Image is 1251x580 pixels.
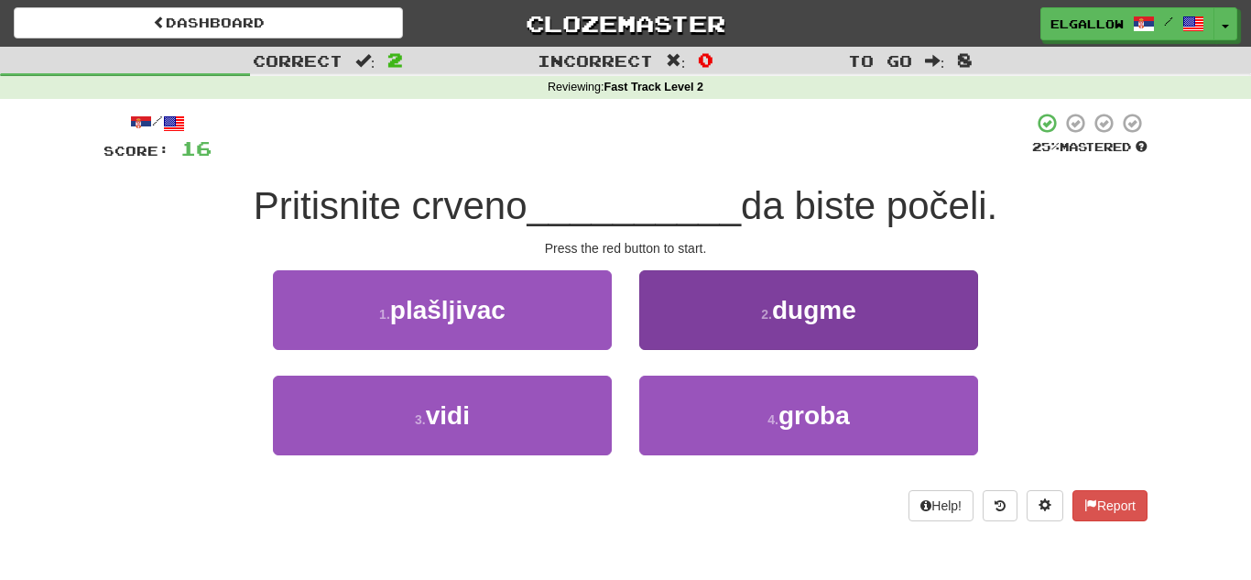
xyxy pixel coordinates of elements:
button: Help! [908,490,974,521]
span: Correct [253,51,343,70]
span: groba [778,401,850,430]
span: : [925,53,945,69]
span: Incorrect [538,51,653,70]
button: Report [1072,490,1148,521]
small: 1 . [379,307,390,322]
span: / [1164,15,1173,27]
span: __________ [528,184,742,227]
span: vidi [426,401,470,430]
span: Score: [103,143,169,159]
a: Dashboard [14,7,403,38]
span: To go [848,51,912,70]
span: 16 [180,137,212,159]
span: 25 % [1032,139,1060,154]
button: 1.plašljivac [273,270,612,350]
a: elgallow / [1040,7,1214,40]
small: 2 . [761,307,772,322]
span: elgallow [1050,16,1124,32]
div: / [103,112,212,135]
button: 3.vidi [273,376,612,455]
small: 3 . [415,412,426,427]
span: da biste počeli. [741,184,997,227]
span: 0 [698,49,713,71]
a: Clozemaster [430,7,820,39]
span: 8 [957,49,973,71]
small: 4 . [767,412,778,427]
span: : [666,53,686,69]
span: : [355,53,375,69]
span: 2 [387,49,403,71]
strong: Fast Track Level 2 [604,81,704,93]
span: plašljivac [390,296,506,324]
button: Round history (alt+y) [983,490,1017,521]
span: dugme [772,296,856,324]
span: Pritisnite crveno [254,184,528,227]
button: 2.dugme [639,270,978,350]
button: 4.groba [639,376,978,455]
div: Mastered [1032,139,1148,156]
div: Press the red button to start. [103,239,1148,257]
